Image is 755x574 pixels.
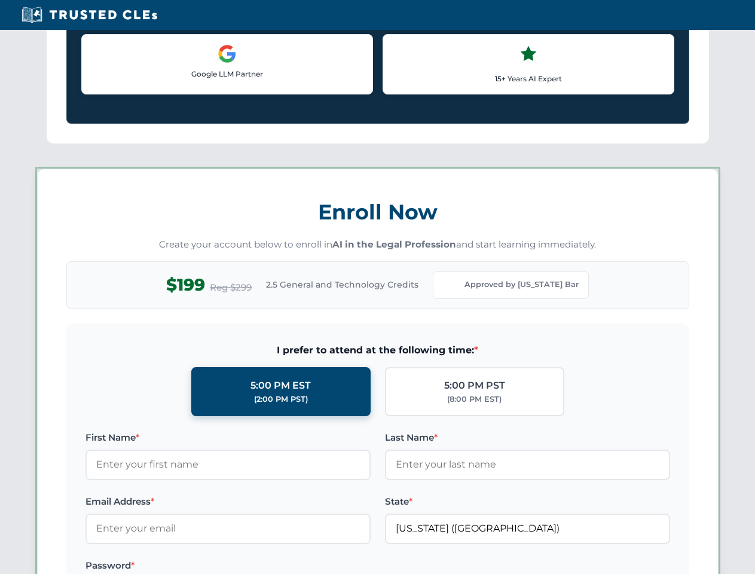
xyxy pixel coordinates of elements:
[85,558,371,573] label: Password
[166,271,205,298] span: $199
[85,343,670,358] span: I prefer to attend at the following time:
[444,378,505,393] div: 5:00 PM PST
[385,494,670,509] label: State
[91,68,363,80] p: Google LLM Partner
[210,280,252,295] span: Reg $299
[443,277,460,294] img: Florida Bar
[18,6,161,24] img: Trusted CLEs
[266,278,418,291] span: 2.5 General and Technology Credits
[66,238,689,252] p: Create your account below to enroll in and start learning immediately.
[85,450,371,480] input: Enter your first name
[254,393,308,405] div: (2:00 PM PST)
[447,393,502,405] div: (8:00 PM EST)
[250,378,311,393] div: 5:00 PM EST
[385,450,670,480] input: Enter your last name
[66,193,689,231] h3: Enroll Now
[385,430,670,445] label: Last Name
[85,514,371,544] input: Enter your email
[332,239,456,250] strong: AI in the Legal Profession
[218,44,237,63] img: Google
[464,279,579,291] span: Approved by [US_STATE] Bar
[85,494,371,509] label: Email Address
[393,73,664,84] p: 15+ Years AI Expert
[385,514,670,544] input: Florida (FL)
[85,430,371,445] label: First Name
